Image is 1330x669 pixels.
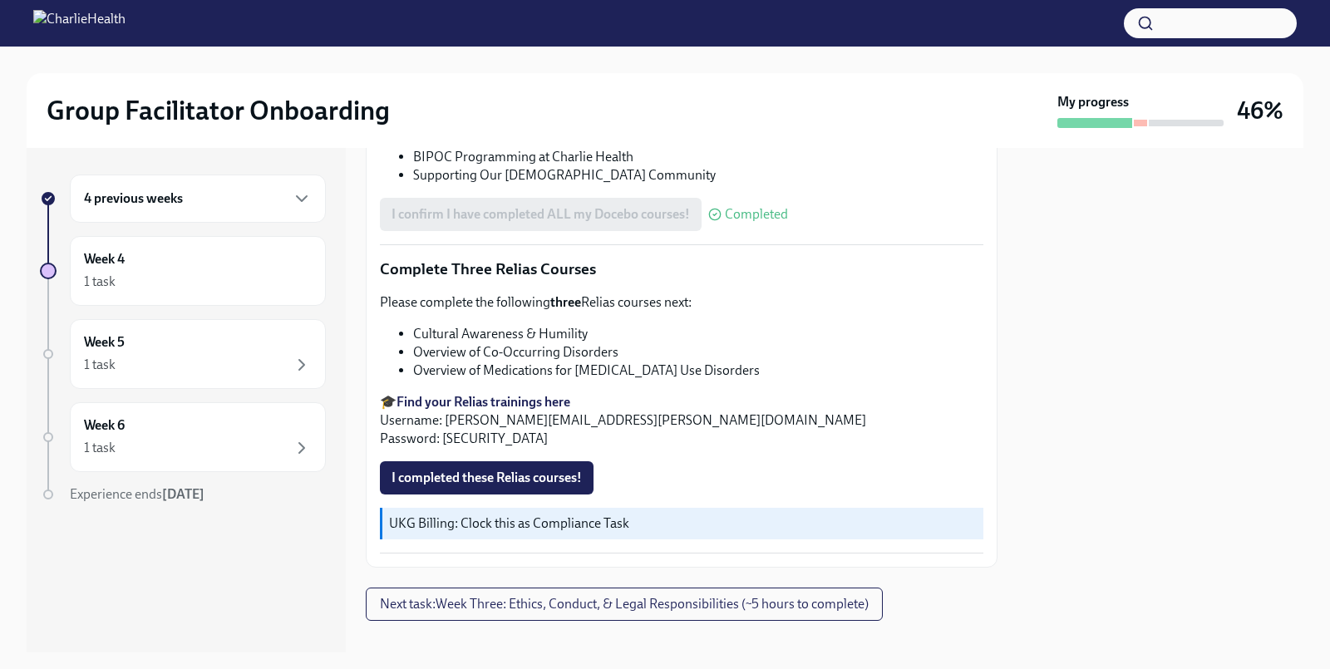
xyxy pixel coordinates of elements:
div: 1 task [84,273,116,291]
strong: three [550,294,581,310]
span: I completed these Relias courses! [392,470,582,486]
h6: Week 4 [84,250,125,268]
li: Overview of Co-Occurring Disorders [413,343,983,362]
h2: Group Facilitator Onboarding [47,94,390,127]
a: Week 61 task [40,402,326,472]
li: BIPOC Programming at Charlie Health [413,148,983,166]
a: Find your Relias trainings here [397,394,570,410]
h6: Week 6 [84,416,125,435]
h6: 4 previous weeks [84,189,183,208]
div: 1 task [84,356,116,374]
strong: My progress [1057,93,1129,111]
a: Week 41 task [40,236,326,306]
button: Next task:Week Three: Ethics, Conduct, & Legal Responsibilities (~5 hours to complete) [366,588,883,621]
li: Overview of Medications for [MEDICAL_DATA] Use Disorders [413,362,983,380]
p: Please complete the following Relias courses next: [380,293,983,312]
h6: Week 5 [84,333,125,352]
li: Supporting Our [DEMOGRAPHIC_DATA] Community [413,166,983,184]
div: 1 task [84,439,116,457]
p: 🎓 Username: [PERSON_NAME][EMAIL_ADDRESS][PERSON_NAME][DOMAIN_NAME] Password: [SECURITY_DATA] [380,393,983,448]
a: Week 51 task [40,319,326,389]
img: CharlieHealth [33,10,126,37]
button: I completed these Relias courses! [380,461,594,494]
p: UKG Billing: Clock this as Compliance Task [389,514,977,533]
li: Cultural Awareness & Humility [413,325,983,343]
strong: [DATE] [162,486,204,502]
span: Next task : Week Three: Ethics, Conduct, & Legal Responsibilities (~5 hours to complete) [380,596,869,612]
h3: 46% [1237,96,1283,125]
span: Experience ends [70,486,204,502]
div: 4 previous weeks [70,175,326,223]
p: Complete Three Relias Courses [380,258,983,280]
span: Completed [725,208,788,221]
